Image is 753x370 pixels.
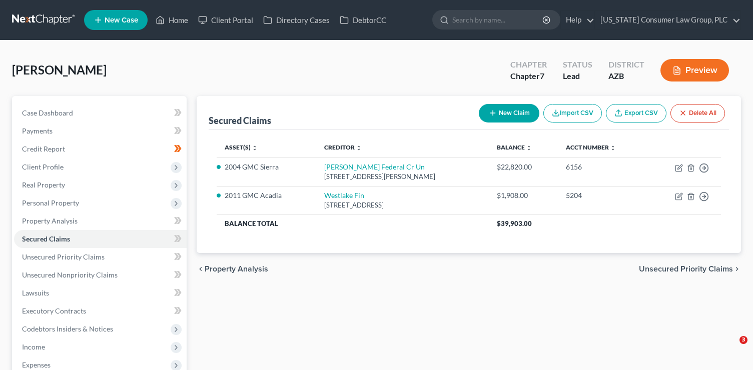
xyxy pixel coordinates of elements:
[14,284,187,302] a: Lawsuits
[335,11,391,29] a: DebtorCC
[324,172,481,181] div: [STREET_ADDRESS][PERSON_NAME]
[324,191,364,199] a: Westlake Fin
[356,145,362,151] i: unfold_more
[14,302,187,320] a: Executory Contracts
[733,265,741,273] i: chevron_right
[22,270,118,279] span: Unsecured Nonpriority Claims
[608,59,644,70] div: District
[540,71,544,80] span: 7
[22,342,45,351] span: Income
[595,11,740,29] a: [US_STATE] Consumer Law Group, PLC
[526,145,532,151] i: unfold_more
[22,162,64,171] span: Client Profile
[324,200,481,210] div: [STREET_ADDRESS]
[22,108,73,117] span: Case Dashboard
[497,143,532,151] a: Balance unfold_more
[739,336,747,344] span: 3
[252,145,258,151] i: unfold_more
[660,59,729,81] button: Preview
[14,248,187,266] a: Unsecured Priority Claims
[497,190,550,200] div: $1,908.00
[670,104,725,122] button: Delete All
[561,11,594,29] a: Help
[566,190,639,200] div: 5204
[209,114,271,126] div: Secured Claims
[452,10,544,29] input: Search by name...
[324,143,362,151] a: Creditor unfold_more
[610,145,616,151] i: unfold_more
[497,219,532,227] span: $39,903.00
[14,104,187,122] a: Case Dashboard
[225,190,308,200] li: 2011 GMC Acadia
[639,265,733,273] span: Unsecured Priority Claims
[606,104,666,122] a: Export CSV
[543,104,602,122] button: Import CSV
[22,252,105,261] span: Unsecured Priority Claims
[197,265,205,273] i: chevron_left
[22,306,86,315] span: Executory Contracts
[566,162,639,172] div: 6156
[497,162,550,172] div: $22,820.00
[14,266,187,284] a: Unsecured Nonpriority Claims
[22,360,51,369] span: Expenses
[22,144,65,153] span: Credit Report
[205,265,268,273] span: Property Analysis
[719,336,743,360] iframe: Intercom live chat
[225,162,308,172] li: 2004 GMC Sierra
[193,11,258,29] a: Client Portal
[22,198,79,207] span: Personal Property
[22,180,65,189] span: Real Property
[14,212,187,230] a: Property Analysis
[510,70,547,82] div: Chapter
[217,214,488,232] th: Balance Total
[324,162,425,171] a: [PERSON_NAME] Federal Cr Un
[479,104,539,122] button: New Claim
[22,288,49,297] span: Lawsuits
[14,230,187,248] a: Secured Claims
[151,11,193,29] a: Home
[197,265,268,273] button: chevron_left Property Analysis
[563,59,592,70] div: Status
[22,234,70,243] span: Secured Claims
[22,126,53,135] span: Payments
[225,143,258,151] a: Asset(s) unfold_more
[12,62,107,77] span: [PERSON_NAME]
[608,70,644,82] div: AZB
[563,70,592,82] div: Lead
[105,16,138,24] span: New Case
[22,324,113,333] span: Codebtors Insiders & Notices
[258,11,335,29] a: Directory Cases
[510,59,547,70] div: Chapter
[14,122,187,140] a: Payments
[639,265,741,273] button: Unsecured Priority Claims chevron_right
[566,143,616,151] a: Acct Number unfold_more
[14,140,187,158] a: Credit Report
[22,216,78,225] span: Property Analysis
